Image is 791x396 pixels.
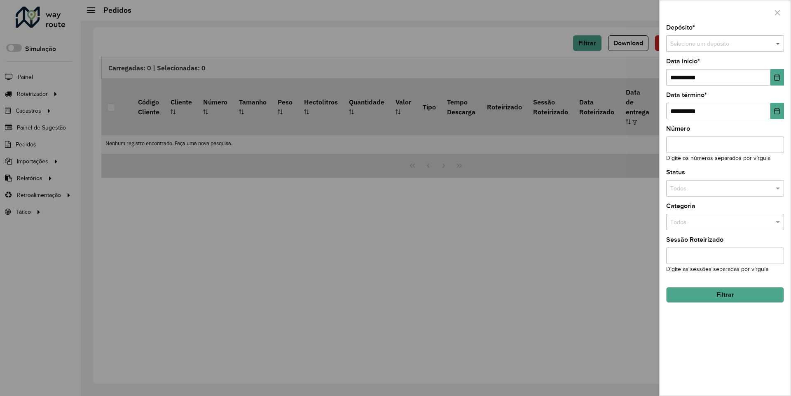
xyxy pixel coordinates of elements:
label: Data início [666,56,700,66]
button: Choose Date [770,103,784,119]
label: Data término [666,90,707,100]
label: Depósito [666,23,695,32]
button: Filtrar [666,287,784,303]
label: Status [666,167,685,177]
small: Digite as sessões separadas por vírgula [666,266,768,272]
label: Número [666,124,690,134]
button: Choose Date [770,69,784,86]
small: Digite os números separados por vírgula [666,155,770,161]
label: Categoria [666,201,695,211]
label: Sessão Roteirizado [666,235,723,245]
